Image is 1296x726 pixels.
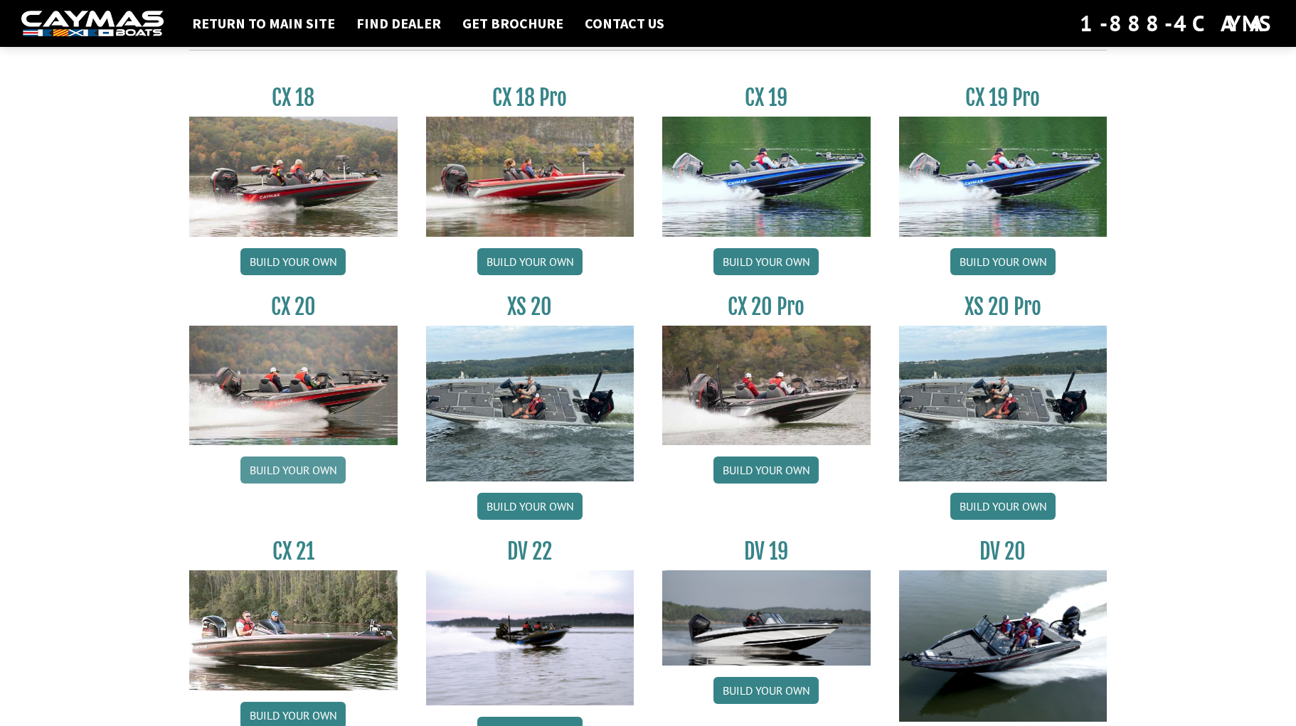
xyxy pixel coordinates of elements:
[662,117,871,236] img: CX19_thumbnail.jpg
[899,570,1108,722] img: DV_20_from_website_for_caymas_connect.png
[426,294,634,320] h3: XS 20
[21,11,164,37] img: white-logo-c9c8dbefe5ff5ceceb0f0178aa75bf4bb51f6bca0971e226c86eb53dfe498488.png
[189,294,398,320] h3: CX 20
[477,493,583,520] a: Build your own
[240,248,346,275] a: Build your own
[426,326,634,481] img: XS_20_resized.jpg
[185,14,342,33] a: Return to main site
[426,85,634,111] h3: CX 18 Pro
[477,248,583,275] a: Build your own
[899,538,1108,565] h3: DV 20
[713,677,819,704] a: Build your own
[189,117,398,236] img: CX-18S_thumbnail.jpg
[662,570,871,666] img: dv-19-ban_from_website_for_caymas_connect.png
[899,85,1108,111] h3: CX 19 Pro
[189,538,398,565] h3: CX 21
[578,14,671,33] a: Contact Us
[349,14,448,33] a: Find Dealer
[189,326,398,445] img: CX-20_thumbnail.jpg
[426,538,634,565] h3: DV 22
[426,117,634,236] img: CX-18SS_thumbnail.jpg
[189,85,398,111] h3: CX 18
[455,14,570,33] a: Get Brochure
[662,294,871,320] h3: CX 20 Pro
[662,326,871,445] img: CX-20Pro_thumbnail.jpg
[1080,8,1275,39] div: 1-888-4CAYMAS
[713,248,819,275] a: Build your own
[240,457,346,484] a: Build your own
[662,538,871,565] h3: DV 19
[899,294,1108,320] h3: XS 20 Pro
[950,493,1056,520] a: Build your own
[713,457,819,484] a: Build your own
[950,248,1056,275] a: Build your own
[426,570,634,705] img: DV22_original_motor_cropped_for_caymas_connect.jpg
[662,85,871,111] h3: CX 19
[899,117,1108,236] img: CX19_thumbnail.jpg
[189,570,398,690] img: CX21_thumb.jpg
[899,326,1108,481] img: XS_20_resized.jpg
